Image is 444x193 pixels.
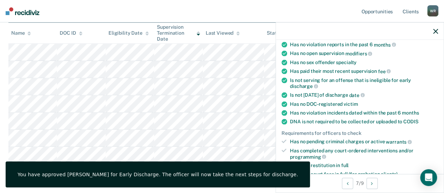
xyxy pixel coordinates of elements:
span: specialty [336,60,357,65]
img: Recidiviz [6,7,39,15]
div: Has paid their most recent supervision [290,68,438,75]
div: You have approved [PERSON_NAME] for Early Discharge. The officer will now take the next steps for... [18,171,298,178]
div: Requirements for officers to check [281,130,438,136]
span: months [402,110,419,115]
span: programming [290,154,326,159]
div: Last Viewed [206,30,240,36]
div: Open Intercom Messenger [420,169,437,186]
div: Has no violation reports in the past 6 [290,41,438,48]
div: Has no sex offender [290,60,438,66]
div: Status [267,30,282,36]
div: DNA is not required to be collected or uploaded to [290,118,438,124]
div: Has paid restitution in [290,163,438,168]
span: CODIS [403,118,418,124]
span: fee [378,68,391,74]
span: discharge [290,83,318,89]
span: warrants [386,139,412,145]
span: months [374,42,396,47]
div: Is not serving for an offense that is ineligible for early [290,77,438,89]
div: Has completed any court-ordered interventions and/or [290,148,438,160]
div: Has no open supervision [290,50,438,57]
div: Has paid court fees in full (for probation [290,171,438,177]
div: Name [11,30,31,36]
div: Has no DOC-registered [290,101,438,107]
div: Is not [DATE] of discharge [290,92,438,98]
button: Next Opportunity [366,178,378,189]
div: 7 / 9 [276,174,444,192]
button: Previous Opportunity [342,178,353,189]
div: Has no pending criminal charges or active [290,139,438,145]
div: Has no violation incidents dated within the past 6 [290,110,438,116]
div: Supervision Termination Date [157,24,200,42]
span: victim [344,101,358,106]
span: date [349,92,364,98]
div: Eligibility Date [108,30,149,36]
div: W R [427,5,438,16]
div: DOC ID [60,30,82,36]
span: modifiers [345,51,372,56]
span: full [341,163,349,168]
span: clients) [381,171,398,177]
